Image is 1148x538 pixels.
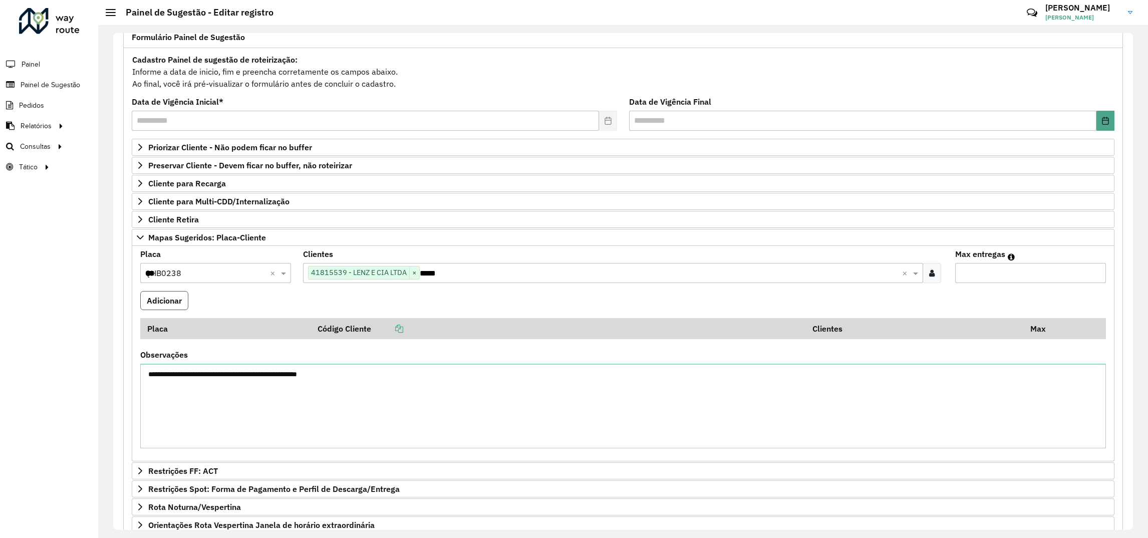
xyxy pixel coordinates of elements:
[409,267,419,279] span: ×
[1023,318,1063,339] th: Max
[1008,253,1015,261] em: Máximo de clientes que serão colocados na mesma rota com os clientes informados
[1045,13,1120,22] span: [PERSON_NAME]
[311,318,805,339] th: Código Cliente
[132,96,223,108] label: Data de Vigência Inicial
[132,193,1114,210] a: Cliente para Multi-CDD/Internalização
[955,248,1005,260] label: Max entregas
[148,179,226,187] span: Cliente para Recarga
[19,162,38,172] span: Tático
[132,246,1114,462] div: Mapas Sugeridos: Placa-Cliente
[132,480,1114,497] a: Restrições Spot: Forma de Pagamento e Perfil de Descarga/Entrega
[21,121,52,131] span: Relatórios
[1021,2,1043,24] a: Contato Rápido
[270,267,278,279] span: Clear all
[902,267,911,279] span: Clear all
[132,462,1114,479] a: Restrições FF: ACT
[148,485,400,493] span: Restrições Spot: Forma de Pagamento e Perfil de Descarga/Entrega
[148,503,241,511] span: Rota Noturna/Vespertina
[148,197,290,205] span: Cliente para Multi-CDD/Internalização
[148,467,218,475] span: Restrições FF: ACT
[1045,3,1120,13] h3: [PERSON_NAME]
[132,55,298,65] strong: Cadastro Painel de sugestão de roteirização:
[371,324,403,334] a: Copiar
[132,229,1114,246] a: Mapas Sugeridos: Placa-Cliente
[140,248,161,260] label: Placa
[1096,111,1114,131] button: Choose Date
[140,318,311,339] th: Placa
[132,211,1114,228] a: Cliente Retira
[116,7,273,18] h2: Painel de Sugestão - Editar registro
[132,498,1114,515] a: Rota Noturna/Vespertina
[805,318,1023,339] th: Clientes
[22,59,40,70] span: Painel
[132,175,1114,192] a: Cliente para Recarga
[132,516,1114,533] a: Orientações Rota Vespertina Janela de horário extraordinária
[140,349,188,361] label: Observações
[20,141,51,152] span: Consultas
[21,80,80,90] span: Painel de Sugestão
[132,139,1114,156] a: Priorizar Cliente - Não podem ficar no buffer
[140,291,188,310] button: Adicionar
[303,248,333,260] label: Clientes
[148,161,352,169] span: Preservar Cliente - Devem ficar no buffer, não roteirizar
[148,521,375,529] span: Orientações Rota Vespertina Janela de horário extraordinária
[132,53,1114,90] div: Informe a data de inicio, fim e preencha corretamente os campos abaixo. Ao final, você irá pré-vi...
[309,266,409,279] span: 41815539 - LENZ E CIA LTDA
[19,100,44,111] span: Pedidos
[148,215,199,223] span: Cliente Retira
[148,143,312,151] span: Priorizar Cliente - Não podem ficar no buffer
[132,33,245,41] span: Formulário Painel de Sugestão
[132,157,1114,174] a: Preservar Cliente - Devem ficar no buffer, não roteirizar
[629,96,711,108] label: Data de Vigência Final
[148,233,266,241] span: Mapas Sugeridos: Placa-Cliente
